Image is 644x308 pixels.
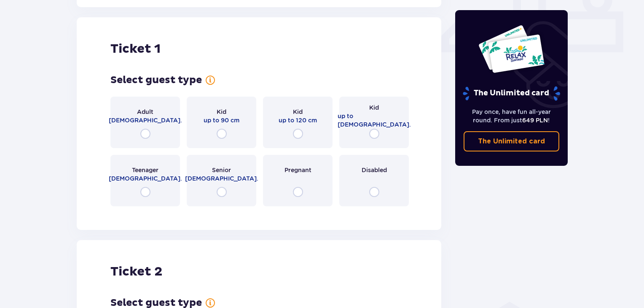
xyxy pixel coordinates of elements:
a: The Unlimited card [464,131,560,151]
span: [DEMOGRAPHIC_DATA]. [109,116,182,124]
span: 649 PLN [522,117,548,124]
span: Disabled [362,166,387,174]
p: Pay once, have fun all-year round. From just ! [464,108,560,124]
span: up to [DEMOGRAPHIC_DATA]. [338,112,411,129]
span: [DEMOGRAPHIC_DATA]. [109,174,182,183]
p: The Unlimited card [462,86,561,101]
span: Kid [293,108,303,116]
h2: Ticket 1 [110,41,161,57]
h2: Ticket 2 [110,264,162,280]
span: Kid [217,108,226,116]
p: The Unlimited card [478,137,545,146]
span: Senior [212,166,231,174]
span: up to 120 cm [279,116,317,124]
h3: Select guest type [110,74,202,86]
span: up to 90 cm [204,116,239,124]
span: Teenager [132,166,158,174]
span: Adult [137,108,153,116]
img: Two entry cards to Suntago with the word 'UNLIMITED RELAX', featuring a white background with tro... [478,24,545,73]
span: Kid [369,103,379,112]
span: Pregnant [284,166,311,174]
span: [DEMOGRAPHIC_DATA]. [185,174,258,183]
